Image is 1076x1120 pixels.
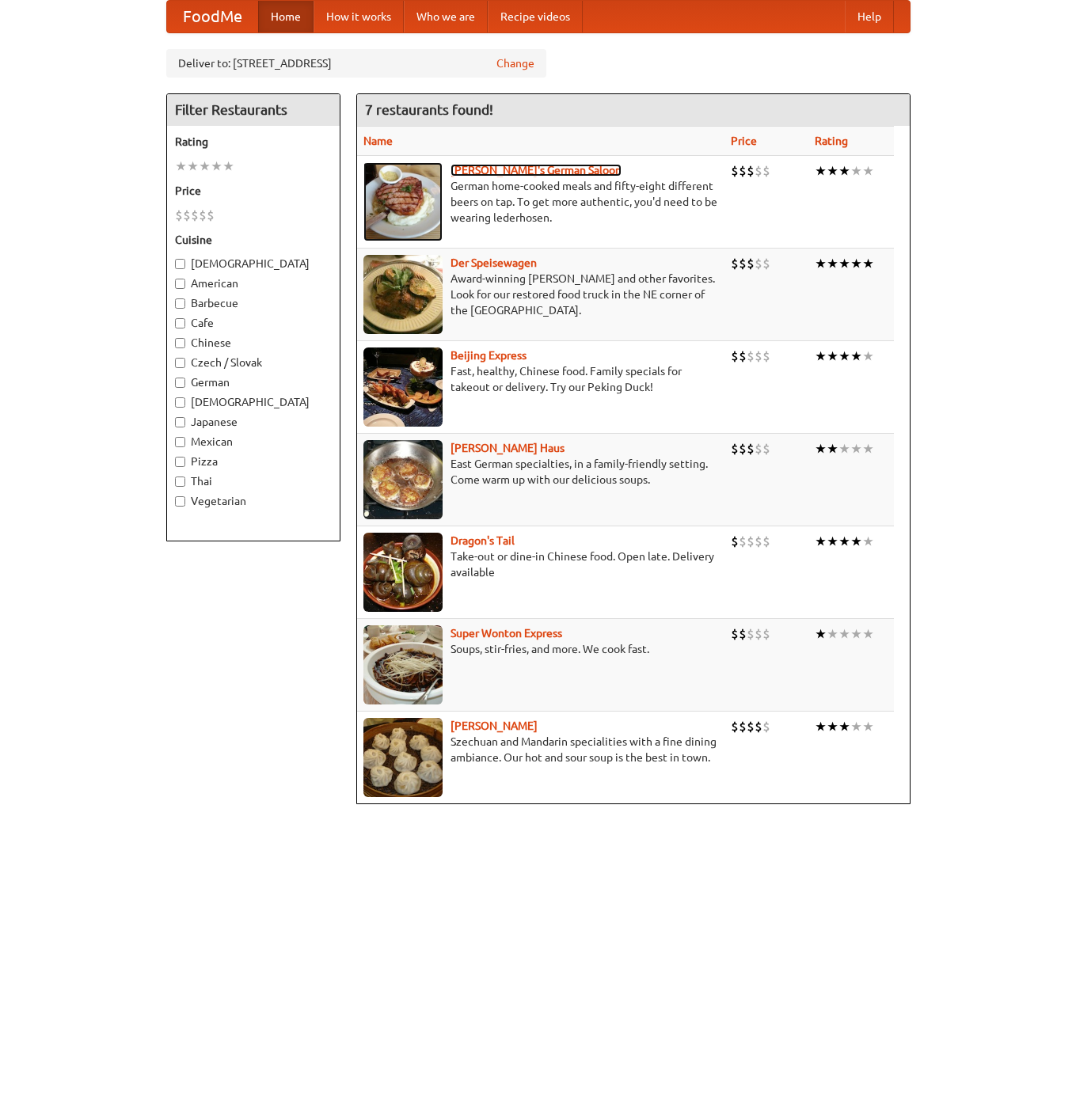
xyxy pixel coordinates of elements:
li: $ [199,207,207,224]
li: ★ [211,158,222,175]
p: German home-cooked meals and fifty-eight different beers on tap. To get more authentic, you'd nee... [363,178,718,226]
li: $ [762,162,770,180]
li: $ [762,625,770,643]
li: ★ [827,718,838,735]
li: ★ [838,162,850,180]
li: ★ [827,625,838,643]
input: Chinese [175,338,185,348]
li: ★ [815,162,827,180]
a: Home [258,1,314,32]
input: [DEMOGRAPHIC_DATA] [175,259,185,269]
li: ★ [850,625,862,643]
a: Price [731,135,757,147]
li: $ [731,625,739,643]
img: speisewagen.jpg [363,255,443,334]
li: $ [731,255,739,272]
li: ★ [815,347,827,365]
a: Help [845,1,894,32]
li: $ [739,625,747,643]
label: Barbecue [175,295,332,311]
li: $ [747,718,755,735]
li: ★ [838,718,850,735]
li: $ [739,533,747,550]
li: $ [747,625,755,643]
a: Name [363,135,393,147]
label: Mexican [175,434,332,450]
p: Award-winning [PERSON_NAME] and other favorites. Look for our restored food truck in the NE corne... [363,271,718,318]
li: ★ [815,625,827,643]
a: Change [496,55,534,71]
a: Der Speisewagen [451,256,537,269]
label: Chinese [175,335,332,351]
label: Czech / Slovak [175,355,332,370]
input: [DEMOGRAPHIC_DATA] [175,397,185,408]
input: Czech / Slovak [175,358,185,368]
ng-pluralize: 7 restaurants found! [365,102,493,117]
li: $ [747,347,755,365]
p: East German specialties, in a family-friendly setting. Come warm up with our delicious soups. [363,456,718,488]
li: $ [207,207,215,224]
li: $ [755,255,762,272]
li: $ [747,255,755,272]
img: beijing.jpg [363,347,443,427]
li: ★ [827,533,838,550]
a: [PERSON_NAME] Haus [451,442,565,454]
li: $ [731,718,739,735]
li: ★ [862,533,874,550]
li: ★ [850,718,862,735]
li: $ [762,533,770,550]
a: Dragon's Tail [451,534,515,547]
label: German [175,374,332,390]
h5: Cuisine [175,232,332,248]
li: ★ [862,162,874,180]
li: ★ [175,158,187,175]
input: Japanese [175,417,185,427]
li: $ [755,162,762,180]
li: $ [755,625,762,643]
li: $ [739,718,747,735]
li: ★ [862,440,874,457]
li: $ [191,207,199,224]
a: Beijing Express [451,349,527,362]
li: $ [183,207,191,224]
input: Vegetarian [175,496,185,507]
li: ★ [815,533,827,550]
label: Japanese [175,414,332,430]
label: Vegetarian [175,493,332,509]
li: $ [747,440,755,457]
li: $ [762,718,770,735]
a: Super Wonton Express [451,627,562,640]
input: Mexican [175,437,185,447]
img: esthers.jpg [363,162,443,241]
img: dragon.jpg [363,533,443,612]
li: ★ [815,255,827,272]
li: ★ [838,255,850,272]
label: Pizza [175,454,332,469]
li: ★ [222,158,234,175]
li: $ [762,255,770,272]
li: ★ [862,625,874,643]
div: Deliver to: [STREET_ADDRESS] [166,49,546,78]
input: Thai [175,476,185,487]
input: Barbecue [175,298,185,309]
li: ★ [838,625,850,643]
li: $ [739,347,747,365]
input: Pizza [175,457,185,467]
li: $ [739,255,747,272]
img: shandong.jpg [363,718,443,797]
li: ★ [815,718,827,735]
li: $ [762,347,770,365]
li: ★ [862,255,874,272]
input: American [175,279,185,289]
p: Fast, healthy, Chinese food. Family specials for takeout or delivery. Try our Peking Duck! [363,363,718,395]
h5: Rating [175,134,332,150]
a: Recipe videos [488,1,583,32]
li: $ [755,533,762,550]
li: $ [731,347,739,365]
p: Take-out or dine-in Chinese food. Open late. Delivery available [363,549,718,580]
img: kohlhaus.jpg [363,440,443,519]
